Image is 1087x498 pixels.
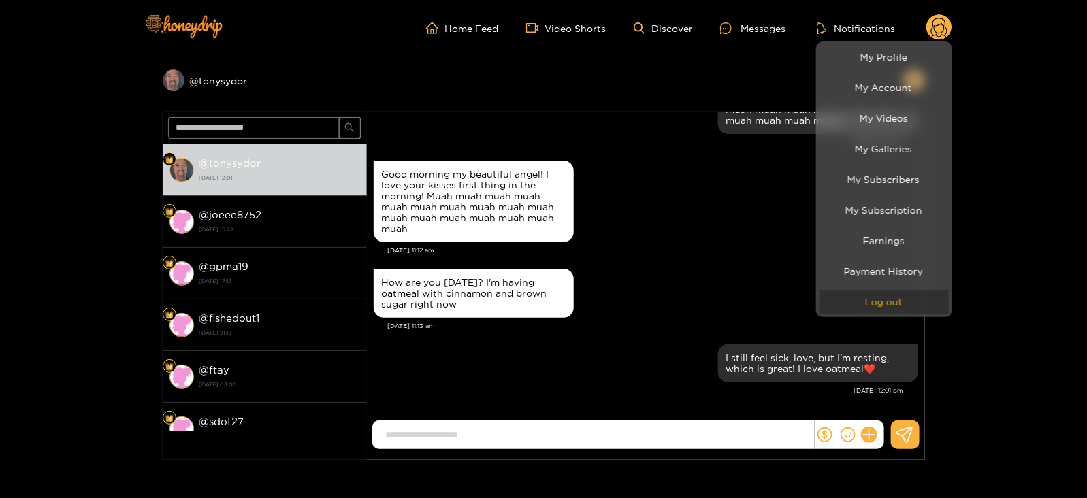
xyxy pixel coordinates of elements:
[820,167,949,191] a: My Subscribers
[820,198,949,222] a: My Subscription
[820,76,949,99] a: My Account
[820,45,949,69] a: My Profile
[820,290,949,314] button: Log out
[820,229,949,252] a: Earnings
[820,259,949,283] a: Payment History
[820,137,949,161] a: My Galleries
[820,106,949,130] a: My Videos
